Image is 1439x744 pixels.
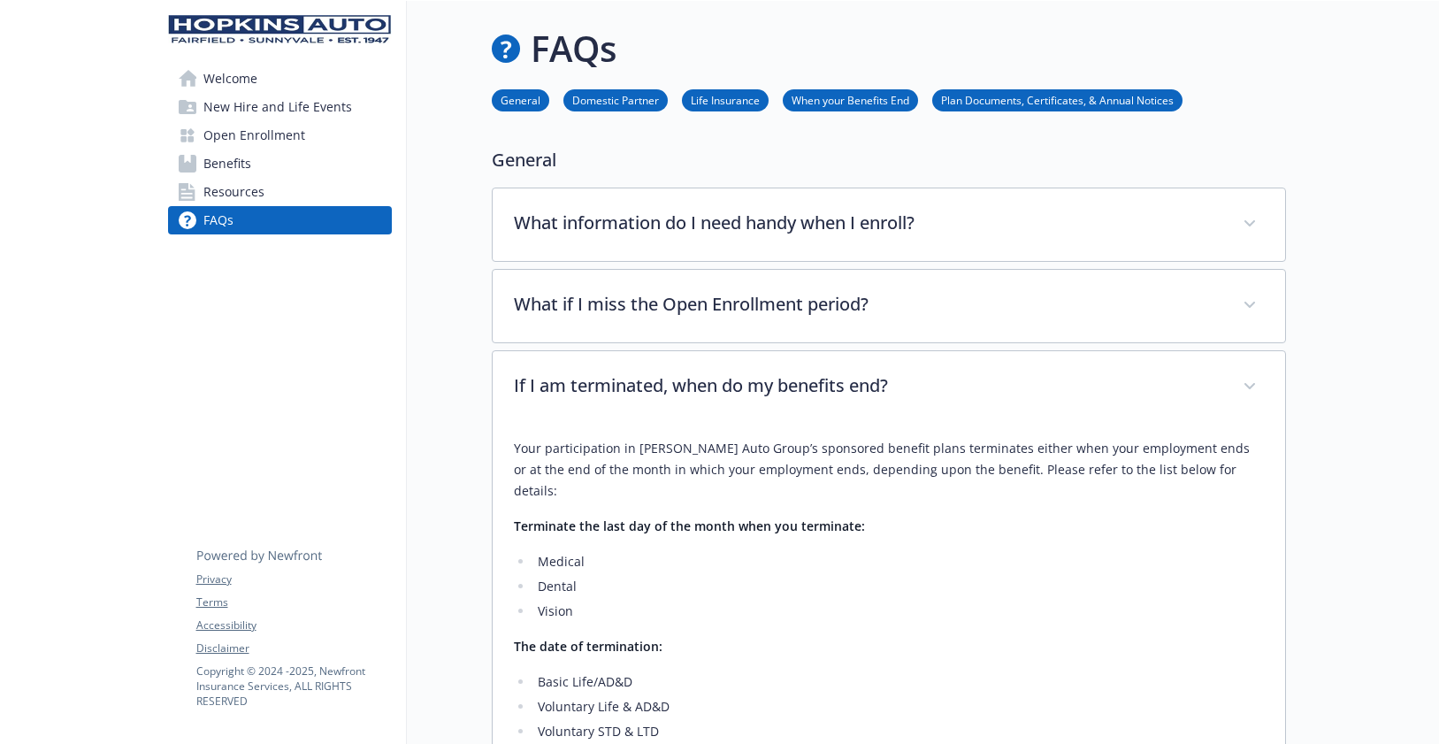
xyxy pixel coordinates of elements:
a: General [492,91,549,108]
span: Benefits [203,150,251,178]
span: Open Enrollment [203,121,305,150]
a: Resources [168,178,392,206]
p: What information do I need handy when I enroll? [514,210,1221,236]
a: Accessibility [196,617,391,633]
a: Domestic Partner [563,91,668,108]
span: Resources [203,178,264,206]
li: Voluntary Life & AD&D [533,696,1264,717]
a: When your Benefits End [783,91,918,108]
a: Welcome [168,65,392,93]
p: If I am terminated, when do my benefits end? [514,372,1221,399]
a: Terms [196,594,391,610]
p: Your participation in [PERSON_NAME] Auto Group’s sponsored benefit plans terminates either when y... [514,438,1264,502]
span: Welcome [203,65,257,93]
li: Basic Life/AD&D [533,671,1264,693]
li: Dental [533,576,1264,597]
strong: Terminate the last day of the month when you terminate: [514,518,865,534]
span: New Hire and Life Events [203,93,352,121]
a: Benefits [168,150,392,178]
p: What if I miss the Open Enrollment period? [514,291,1221,318]
a: Life Insurance [682,91,769,108]
a: FAQs [168,206,392,234]
div: If I am terminated, when do my benefits end? [493,351,1285,424]
a: Disclaimer [196,640,391,656]
div: What if I miss the Open Enrollment period? [493,270,1285,342]
a: Open Enrollment [168,121,392,150]
a: Plan Documents, Certificates, & Annual Notices [932,91,1183,108]
p: General [492,147,1286,173]
li: Voluntary STD & LTD [533,721,1264,742]
p: Copyright © 2024 - 2025 , Newfront Insurance Services, ALL RIGHTS RESERVED [196,663,391,709]
h1: FAQs [531,22,616,75]
li: Vision [533,601,1264,622]
div: What information do I need handy when I enroll? [493,188,1285,261]
span: FAQs [203,206,233,234]
strong: The date of termination: [514,638,662,655]
a: New Hire and Life Events [168,93,392,121]
li: Medical [533,551,1264,572]
a: Privacy [196,571,391,587]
